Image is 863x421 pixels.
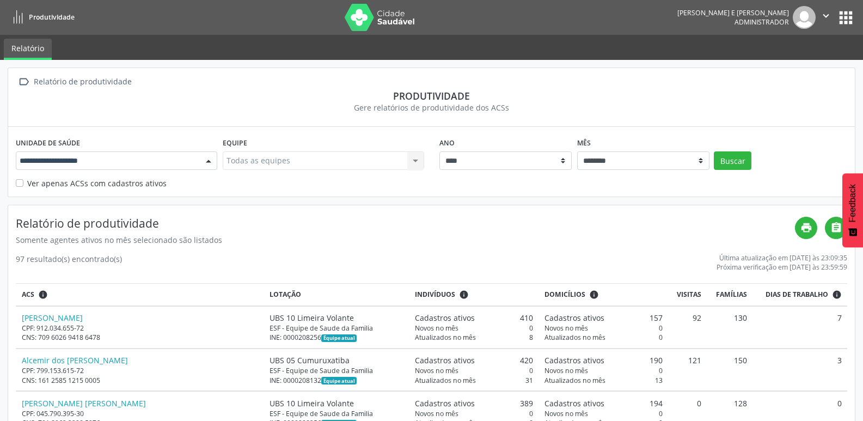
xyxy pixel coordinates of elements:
[544,312,604,324] span: Cadastros ativos
[820,10,832,22] i: 
[16,234,795,246] div: Somente agentes ativos no mês selecionado são listados
[717,263,847,272] div: Próxima verificação em [DATE] às 23:59:59
[842,173,863,247] button: Feedback - Mostrar pesquisa
[415,376,533,385] div: 31
[544,333,663,342] div: 0
[270,398,403,409] div: UBS 10 Limeira Volante
[766,290,828,300] span: Dias de trabalho
[16,217,795,230] h4: Relatório de produtividade
[415,324,533,333] div: 0
[544,290,585,300] span: Domicílios
[270,312,403,324] div: UBS 10 Limeira Volante
[8,8,75,26] a: Produtividade
[270,409,403,418] div: ESF - Equipe de Saude da Familia
[22,366,259,375] div: CPF: 799.153.615-72
[544,366,663,375] div: 0
[22,409,259,418] div: CPF: 045.790.395-30
[707,306,753,349] td: 130
[677,8,789,17] div: [PERSON_NAME] E [PERSON_NAME]
[270,324,403,333] div: ESF - Equipe de Saude da Familia
[707,284,753,306] th: Famílias
[415,366,458,375] span: Novos no mês
[544,333,605,342] span: Atualizados no mês
[415,409,533,418] div: 0
[16,135,80,151] label: Unidade de saúde
[22,355,128,365] a: Alcemir dos [PERSON_NAME]
[544,324,588,333] span: Novos no mês
[22,333,259,342] div: CNS: 709 6026 9418 6478
[816,6,836,29] button: 
[793,6,816,29] img: img
[753,306,847,349] td: 7
[544,409,588,418] span: Novos no mês
[830,222,842,234] i: 
[415,355,533,366] div: 420
[321,377,357,385] span: Esta é a equipe atual deste Agente
[22,398,146,408] a: [PERSON_NAME] [PERSON_NAME]
[832,290,842,300] i: Dias em que o(a) ACS fez pelo menos uma visita, ou ficha de cadastro individual ou cadastro domic...
[544,409,663,418] div: 0
[415,376,476,385] span: Atualizados no mês
[544,355,663,366] div: 190
[415,366,533,375] div: 0
[415,398,533,409] div: 389
[16,102,847,113] div: Gere relatórios de produtividade dos ACSs
[707,349,753,391] td: 150
[16,90,847,102] div: Produtividade
[717,253,847,263] div: Última atualização em [DATE] às 23:09:35
[544,312,663,324] div: 157
[544,376,605,385] span: Atualizados no mês
[223,135,247,151] label: Equipe
[4,39,52,60] a: Relatório
[669,306,707,349] td: 92
[264,284,409,306] th: Lotação
[825,217,847,239] a: 
[848,184,858,222] span: Feedback
[669,284,707,306] th: Visitas
[415,355,475,366] span: Cadastros ativos
[544,376,663,385] div: 13
[836,8,855,27] button: apps
[544,398,663,409] div: 194
[29,13,75,22] span: Produtividade
[270,366,403,375] div: ESF - Equipe de Saude da Familia
[753,349,847,391] td: 3
[544,355,604,366] span: Cadastros ativos
[795,217,817,239] a: print
[415,312,475,324] span: Cadastros ativos
[800,222,812,234] i: print
[577,135,591,151] label: Mês
[439,135,455,151] label: Ano
[270,355,403,366] div: UBS 05 Cumuruxatiba
[415,333,476,342] span: Atualizados no mês
[669,349,707,391] td: 121
[16,74,32,90] i: 
[459,290,469,300] i: <div class="text-left"> <div> <strong>Cadastros ativos:</strong> Cadastros que estão vinculados a...
[544,366,588,375] span: Novos no mês
[415,409,458,418] span: Novos no mês
[544,398,604,409] span: Cadastros ativos
[22,376,259,385] div: CNS: 161 2585 1215 0005
[415,312,533,324] div: 410
[415,290,455,300] span: Indivíduos
[270,376,403,385] div: INE: 0000208132
[270,333,403,342] div: INE: 0000208256
[735,17,789,27] span: Administrador
[415,398,475,409] span: Cadastros ativos
[32,74,133,90] div: Relatório de produtividade
[415,324,458,333] span: Novos no mês
[16,74,133,90] a:  Relatório de produtividade
[589,290,599,300] i: <div class="text-left"> <div> <strong>Cadastros ativos:</strong> Cadastros que estão vinculados a...
[544,324,663,333] div: 0
[415,333,533,342] div: 8
[714,151,751,170] button: Buscar
[321,334,357,342] span: Esta é a equipe atual deste Agente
